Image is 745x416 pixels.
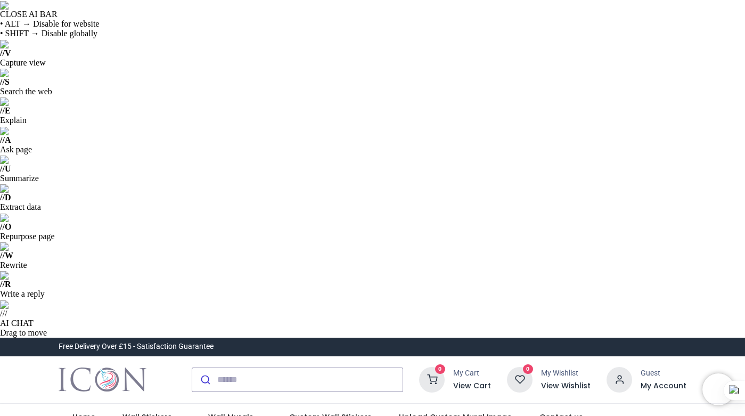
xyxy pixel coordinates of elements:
iframe: Customer reviews powered by Trustpilot [463,341,686,352]
div: My Cart [453,368,491,379]
a: 0 [419,374,445,383]
sup: 0 [523,364,533,374]
sup: 0 [435,364,445,374]
a: 0 [507,374,533,383]
div: Free Delivery Over £15 - Satisfaction Guarantee [59,341,214,352]
a: View Wishlist [541,381,591,391]
div: My Wishlist [541,368,591,379]
a: Logo of Icon Wall Stickers [59,365,146,395]
button: Submit [192,368,217,391]
img: Icon Wall Stickers [59,365,146,395]
a: View Cart [453,381,491,391]
a: My Account [641,381,686,391]
iframe: Brevo live chat [702,373,734,405]
div: Guest [641,368,686,379]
